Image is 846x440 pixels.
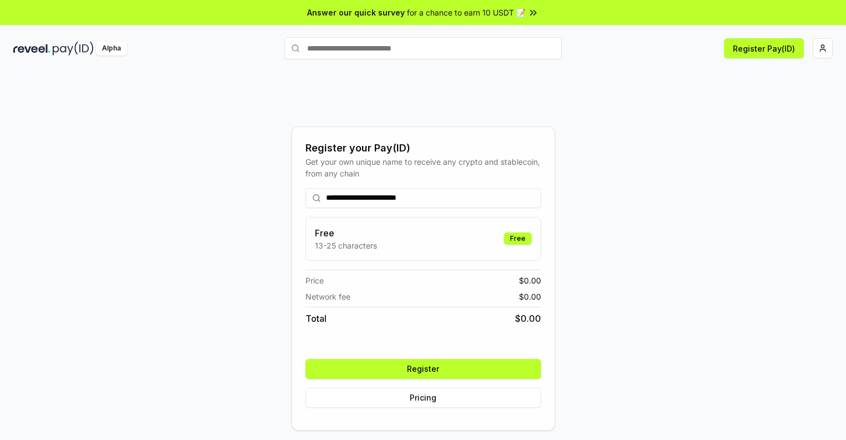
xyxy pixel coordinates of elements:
[307,7,405,18] span: Answer our quick survey
[519,291,541,302] span: $ 0.00
[53,42,94,55] img: pay_id
[305,291,350,302] span: Network fee
[305,156,541,179] div: Get your own unique name to receive any crypto and stablecoin, from any chain
[13,42,50,55] img: reveel_dark
[515,312,541,325] span: $ 0.00
[305,388,541,408] button: Pricing
[305,140,541,156] div: Register your Pay(ID)
[315,240,377,251] p: 13-25 characters
[504,232,532,245] div: Free
[315,226,377,240] h3: Free
[724,38,804,58] button: Register Pay(ID)
[519,275,541,286] span: $ 0.00
[305,359,541,379] button: Register
[407,7,526,18] span: for a chance to earn 10 USDT 📝
[305,275,324,286] span: Price
[305,312,327,325] span: Total
[96,42,127,55] div: Alpha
